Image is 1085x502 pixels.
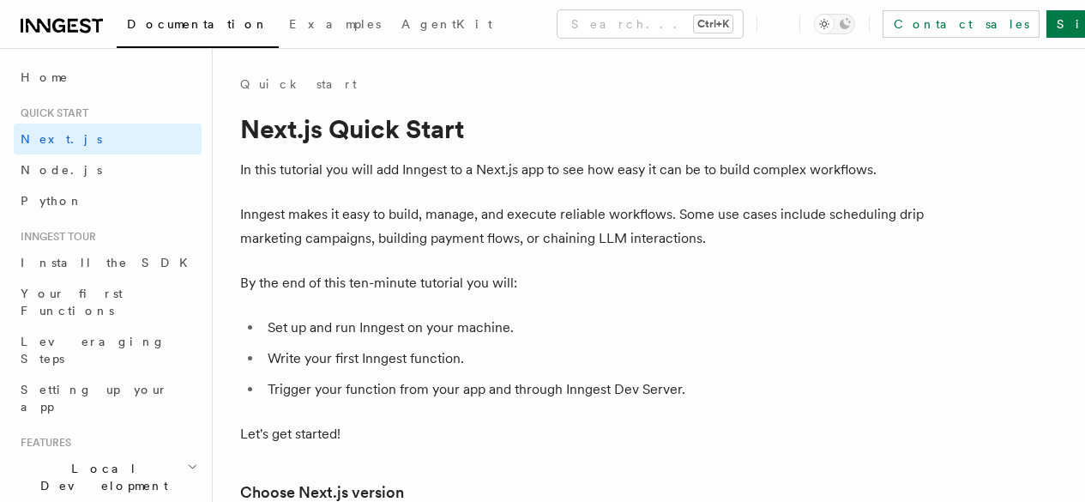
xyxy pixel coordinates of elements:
a: Home [14,62,202,93]
span: AgentKit [401,17,492,31]
a: Install the SDK [14,247,202,278]
a: Contact sales [883,10,1040,38]
a: Your first Functions [14,278,202,326]
button: Local Development [14,453,202,501]
a: Python [14,185,202,216]
li: Trigger your function from your app and through Inngest Dev Server. [262,378,926,402]
a: Setting up your app [14,374,202,422]
span: Documentation [127,17,268,31]
span: Home [21,69,69,86]
p: In this tutorial you will add Inngest to a Next.js app to see how easy it can be to build complex... [240,158,926,182]
span: Setting up your app [21,383,168,414]
h1: Next.js Quick Start [240,113,926,144]
a: Quick start [240,76,357,93]
span: Examples [289,17,381,31]
kbd: Ctrl+K [694,15,732,33]
span: Install the SDK [21,256,198,269]
span: Node.js [21,163,102,177]
button: Search...Ctrl+K [558,10,743,38]
span: Features [14,436,71,450]
span: Local Development [14,460,187,494]
button: Toggle dark mode [814,14,855,34]
span: Leveraging Steps [21,335,166,366]
p: Inngest makes it easy to build, manage, and execute reliable workflows. Some use cases include sc... [240,203,926,251]
span: Inngest tour [14,230,96,244]
span: Next.js [21,132,102,146]
a: AgentKit [391,5,503,46]
li: Write your first Inngest function. [262,347,926,371]
span: Python [21,194,83,208]
p: Let's get started! [240,422,926,446]
a: Documentation [117,5,279,48]
li: Set up and run Inngest on your machine. [262,316,926,340]
p: By the end of this ten-minute tutorial you will: [240,271,926,295]
span: Your first Functions [21,287,123,318]
a: Examples [279,5,391,46]
a: Leveraging Steps [14,326,202,374]
span: Quick start [14,106,88,120]
a: Node.js [14,154,202,185]
a: Next.js [14,124,202,154]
